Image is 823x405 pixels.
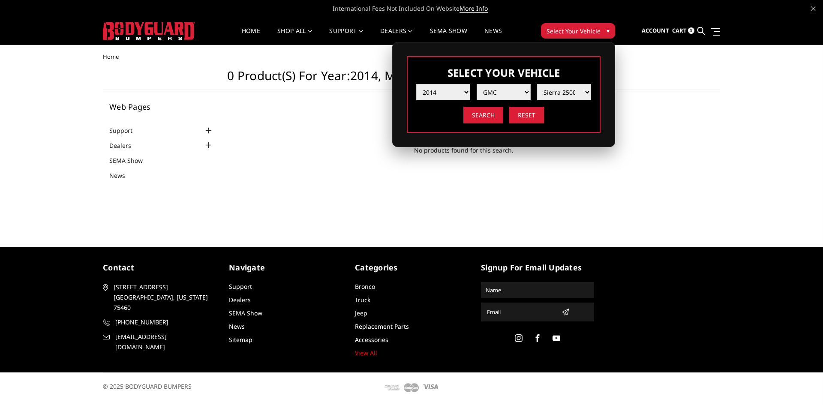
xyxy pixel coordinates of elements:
[229,309,262,317] a: SEMA Show
[103,69,720,90] h1: 0 Product(s) for Year:2014, Make:GMC, Model:Sierra 2500 / 3500
[103,262,216,273] h5: contact
[229,296,251,304] a: Dealers
[380,28,413,45] a: Dealers
[688,27,694,34] span: 0
[329,28,363,45] a: Support
[463,107,503,123] input: Search
[103,332,216,352] a: [EMAIL_ADDRESS][DOMAIN_NAME]
[780,364,823,405] iframe: Chat Widget
[416,66,591,80] h3: Select Your Vehicle
[115,332,215,352] span: [EMAIL_ADDRESS][DOMAIN_NAME]
[229,282,252,291] a: Support
[109,171,136,180] a: News
[541,23,615,39] button: Select Your Vehicle
[242,28,260,45] a: Home
[355,349,377,357] a: View All
[103,317,216,327] a: [PHONE_NUMBER]
[355,309,367,317] a: Jeep
[642,27,669,34] span: Account
[484,305,558,319] input: Email
[416,84,470,100] select: Please select the value from list.
[547,27,601,36] span: Select Your Vehicle
[109,141,142,150] a: Dealers
[103,382,192,390] span: © 2025 BODYGUARD BUMPERS
[672,19,694,42] a: Cart 0
[229,336,252,344] a: Sitemap
[109,126,143,135] a: Support
[355,322,409,330] a: Replacement Parts
[642,19,669,42] a: Account
[460,4,488,13] a: More Info
[484,28,502,45] a: News
[482,283,593,297] input: Name
[103,53,119,60] span: Home
[115,317,215,327] span: [PHONE_NUMBER]
[229,322,245,330] a: News
[672,27,687,34] span: Cart
[355,282,375,291] a: Bronco
[607,26,610,35] span: ▾
[229,262,342,273] h5: Navigate
[477,84,531,100] select: Please select the value from list.
[277,28,312,45] a: shop all
[509,107,544,123] input: Reset
[103,22,195,40] img: BODYGUARD BUMPERS
[114,282,213,313] span: [STREET_ADDRESS] [GEOGRAPHIC_DATA], [US_STATE] 75460
[355,262,468,273] h5: Categories
[109,103,214,111] h5: Web Pages
[481,262,594,273] h5: signup for email updates
[355,336,388,344] a: Accessories
[227,146,702,155] span: No products found for this search.
[430,28,467,45] a: SEMA Show
[109,156,153,165] a: SEMA Show
[355,296,370,304] a: Truck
